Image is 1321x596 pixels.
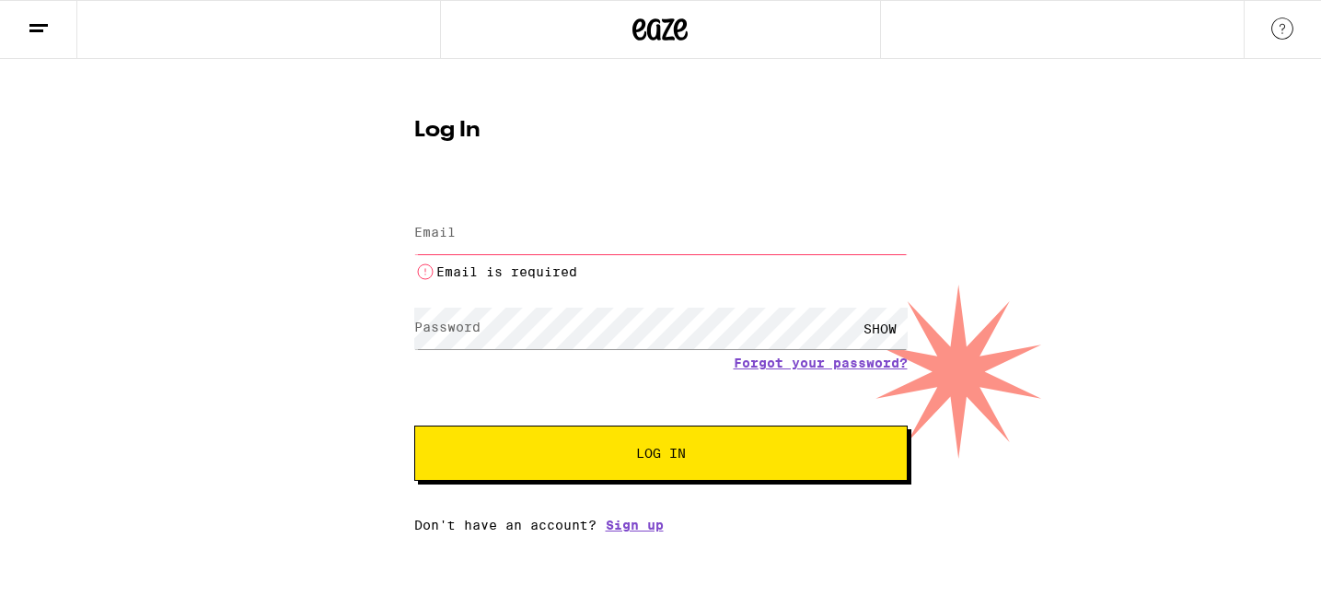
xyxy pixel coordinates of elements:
label: Password [414,320,481,334]
span: Hi. Need any help? [11,13,133,28]
span: Log In [636,447,686,460]
li: Email is required [414,261,908,283]
div: Don't have an account? [414,518,908,532]
input: Email [414,213,908,254]
button: Log In [414,426,908,481]
a: Forgot your password? [734,356,908,370]
a: Sign up [606,518,664,532]
h1: Log In [414,120,908,142]
label: Email [414,225,456,240]
div: SHOW [852,308,908,349]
